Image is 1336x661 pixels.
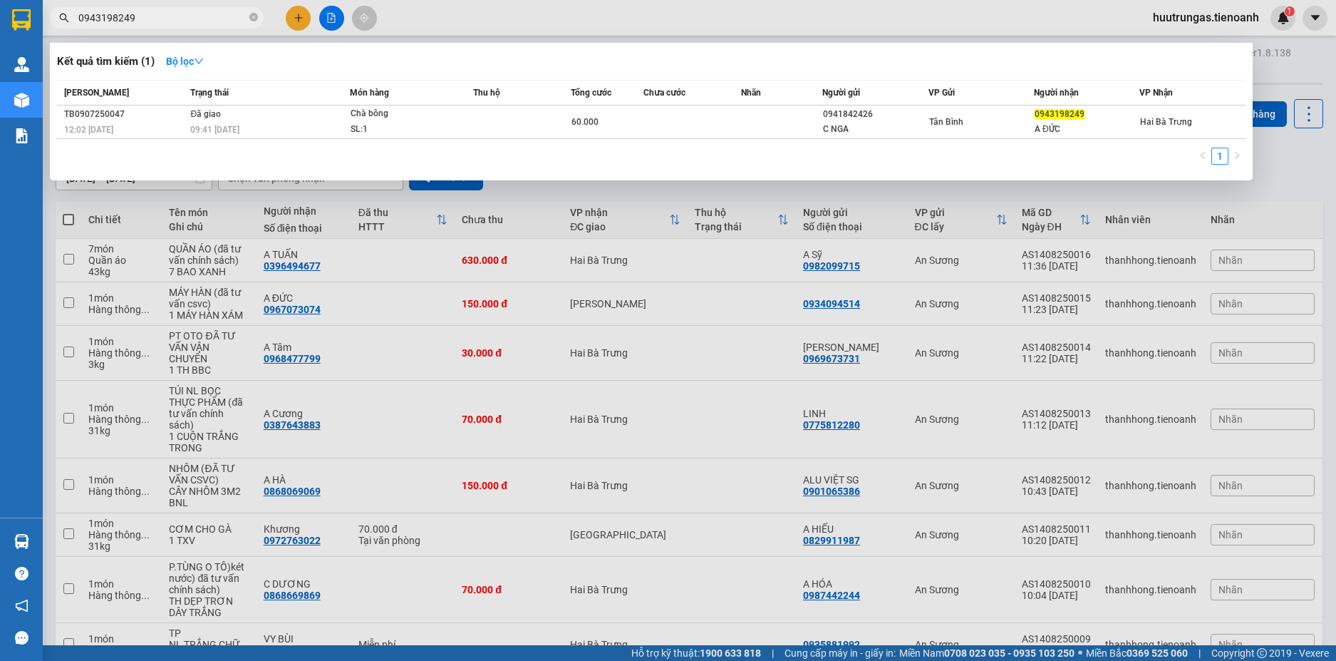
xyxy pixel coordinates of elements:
[823,107,927,122] div: 0941842426
[351,106,457,122] div: Chà bông
[166,56,204,67] strong: Bộ lọc
[571,117,599,127] span: 60.000
[1228,148,1246,165] li: Next Page
[249,13,258,21] span: close-circle
[64,107,186,122] div: TB0907250047
[15,631,29,645] span: message
[155,50,215,73] button: Bộ lọcdown
[822,88,860,98] span: Người gửi
[1140,117,1192,127] span: Hai Bà Trưng
[643,88,685,98] span: Chưa cước
[14,93,29,108] img: warehouse-icon
[929,117,963,127] span: Tân Bình
[1228,148,1246,165] button: right
[190,88,229,98] span: Trạng thái
[1139,88,1173,98] span: VP Nhận
[1211,148,1228,165] li: 1
[741,88,761,98] span: Nhãn
[14,534,29,549] img: warehouse-icon
[823,122,927,137] div: C NGA
[12,9,31,31] img: logo-vxr
[1198,151,1207,160] span: left
[64,88,129,98] span: [PERSON_NAME]
[1035,122,1139,137] div: A ĐỨC
[194,56,204,66] span: down
[1212,148,1228,164] a: 1
[190,125,239,135] span: 09:41 [DATE]
[1034,88,1079,98] span: Người nhận
[64,125,113,135] span: 12:02 [DATE]
[14,57,29,72] img: warehouse-icon
[1194,148,1211,165] li: Previous Page
[1194,148,1211,165] button: left
[14,128,29,143] img: solution-icon
[473,88,500,98] span: Thu hộ
[249,11,258,25] span: close-circle
[351,122,457,138] div: SL: 1
[59,13,69,23] span: search
[928,88,955,98] span: VP Gửi
[571,88,611,98] span: Tổng cước
[350,88,389,98] span: Món hàng
[57,54,155,69] h3: Kết quả tìm kiếm ( 1 )
[1035,109,1084,119] span: 0943198249
[15,599,29,613] span: notification
[1233,151,1241,160] span: right
[190,109,221,119] span: Đã giao
[15,567,29,580] span: question-circle
[78,10,247,26] input: Tìm tên, số ĐT hoặc mã đơn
